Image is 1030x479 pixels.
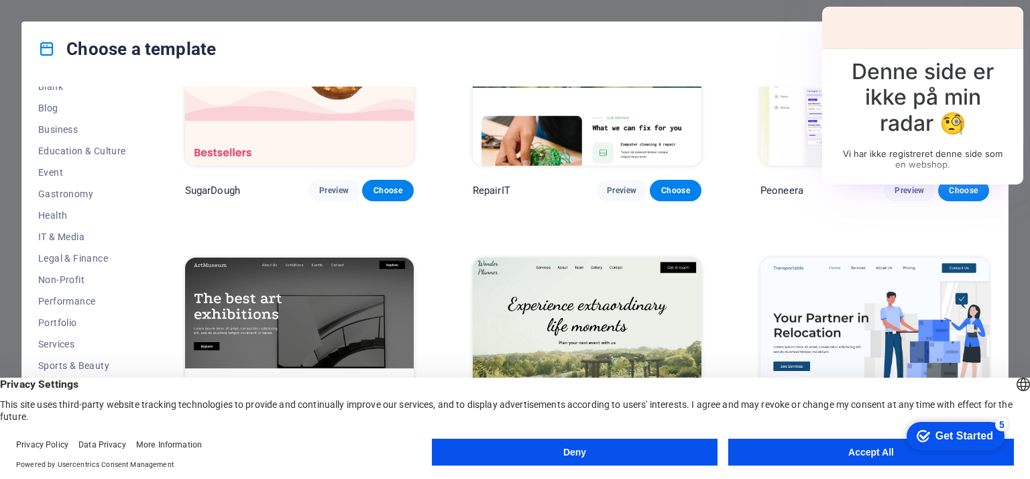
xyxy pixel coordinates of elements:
[38,296,126,307] span: Performance
[38,269,126,290] button: Non-Profit
[38,376,126,398] button: Trades
[99,3,113,16] div: 5
[38,248,126,269] button: Legal & Finance
[607,185,636,196] span: Preview
[11,7,109,35] div: Get Started 5 items remaining, 0% complete
[884,180,935,201] button: Preview
[38,355,126,376] button: Sports & Beauty
[473,184,510,197] p: RepairIT
[308,180,359,201] button: Preview
[38,317,126,328] span: Portfolio
[185,184,240,197] p: SugarDough
[38,274,126,285] span: Non-Profit
[38,333,126,355] button: Services
[760,258,989,468] img: Transportable
[661,185,690,196] span: Choose
[38,76,126,97] button: Blank
[38,312,126,333] button: Portfolio
[473,258,701,468] img: Wonder Planner
[38,210,126,221] span: Health
[650,180,701,201] button: Choose
[949,185,978,196] span: Choose
[38,124,126,135] span: Business
[38,103,126,113] span: Blog
[319,185,349,196] span: Preview
[38,205,126,226] button: Health
[40,15,97,27] div: Get Started
[38,231,126,242] span: IT & Media
[38,167,126,178] span: Event
[38,290,126,312] button: Performance
[38,253,126,264] span: Legal & Finance
[373,185,402,196] span: Choose
[38,38,216,60] h4: Choose a template
[837,59,1009,136] h2: Denne side er ikke på min radar 🧐
[596,180,647,201] button: Preview
[38,360,126,371] span: Sports & Beauty
[38,339,126,350] span: Services
[837,148,1009,170] p: Vi har ikke registreret denne side som en webshop.
[938,180,989,201] button: Choose
[362,180,413,201] button: Choose
[38,81,126,92] span: Blank
[185,258,414,468] img: Art Museum
[38,189,126,199] span: Gastronomy
[38,162,126,183] button: Event
[38,97,126,119] button: Blog
[38,146,126,156] span: Education & Culture
[38,226,126,248] button: IT & Media
[760,184,803,197] p: Peoneera
[38,119,126,140] button: Business
[895,185,924,196] span: Preview
[38,140,126,162] button: Education & Culture
[38,183,126,205] button: Gastronomy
